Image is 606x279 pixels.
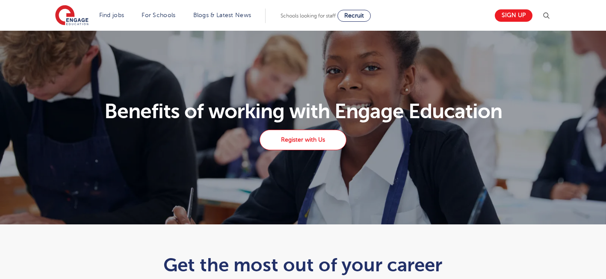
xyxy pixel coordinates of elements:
[55,5,89,26] img: Engage Education
[50,101,556,122] h1: Benefits of working with Engage Education
[260,130,346,150] a: Register with Us
[281,13,336,19] span: Schools looking for staff
[99,12,124,18] a: Find jobs
[93,254,513,276] h1: Get the most out of your career
[193,12,251,18] a: Blogs & Latest News
[495,9,532,22] a: Sign up
[337,10,371,22] a: Recruit
[142,12,175,18] a: For Schools
[344,12,364,19] span: Recruit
